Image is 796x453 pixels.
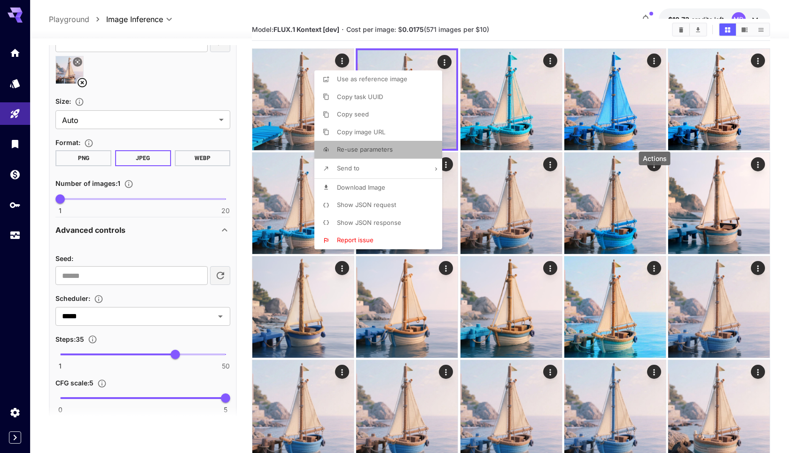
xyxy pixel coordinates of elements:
[337,93,383,100] span: Copy task UUID
[337,110,369,118] span: Copy seed
[337,164,359,172] span: Send to
[337,128,385,136] span: Copy image URL
[337,201,396,208] span: Show JSON request
[639,152,671,165] div: Actions
[337,219,401,226] span: Show JSON response
[337,236,374,244] span: Report issue
[337,146,393,153] span: Re-use parameters
[337,184,385,191] span: Download Image
[337,75,407,83] span: Use as reference image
